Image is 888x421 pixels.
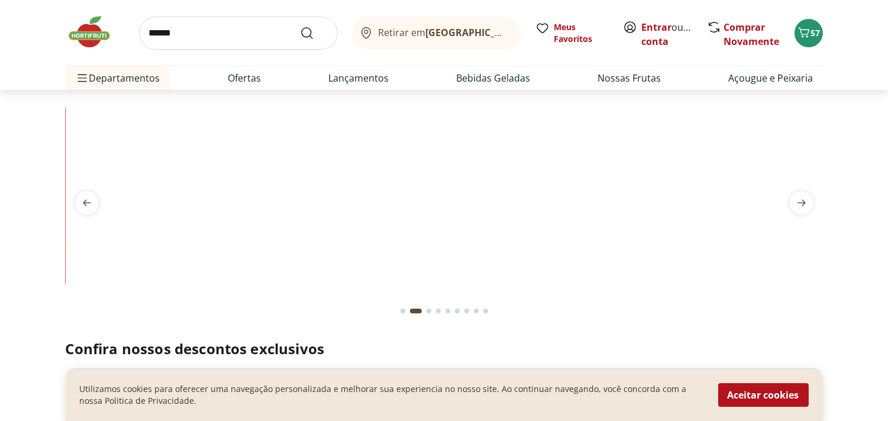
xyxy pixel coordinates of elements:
[728,71,813,85] a: Açougue e Peixaria
[718,383,809,407] button: Aceitar cookies
[139,17,338,50] input: search
[66,14,125,50] img: Hortifruti
[300,26,328,40] button: Submit Search
[398,297,408,325] button: Go to page 1 from fs-carousel
[598,71,661,85] a: Nossas Frutas
[724,21,780,48] a: Comprar Novamente
[443,297,453,325] button: Go to page 5 from fs-carousel
[554,21,609,45] span: Meus Favoritos
[642,20,695,48] span: ou
[453,297,462,325] button: Go to page 6 from fs-carousel
[424,297,434,325] button: Go to page 3 from fs-carousel
[66,191,108,215] button: previous
[642,21,707,48] a: Criar conta
[80,383,704,407] p: Utilizamos cookies para oferecer uma navegação personalizada e melhorar sua experiencia no nosso ...
[456,71,530,85] a: Bebidas Geladas
[481,297,490,325] button: Go to page 9 from fs-carousel
[811,27,821,38] span: 57
[425,26,625,39] b: [GEOGRAPHIC_DATA]/[GEOGRAPHIC_DATA]
[642,21,672,34] a: Entrar
[408,297,424,325] button: Current page from fs-carousel
[75,64,89,92] button: Menu
[535,21,609,45] a: Meus Favoritos
[795,19,823,47] button: Carrinho
[66,339,823,358] h2: Confira nossos descontos exclusivos
[434,297,443,325] button: Go to page 4 from fs-carousel
[228,71,261,85] a: Ofertas
[328,71,389,85] a: Lançamentos
[462,297,472,325] button: Go to page 7 from fs-carousel
[378,27,509,38] span: Retirar em
[75,64,160,92] span: Departamentos
[472,297,481,325] button: Go to page 8 from fs-carousel
[780,191,823,215] button: next
[352,17,521,50] button: Retirar em[GEOGRAPHIC_DATA]/[GEOGRAPHIC_DATA]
